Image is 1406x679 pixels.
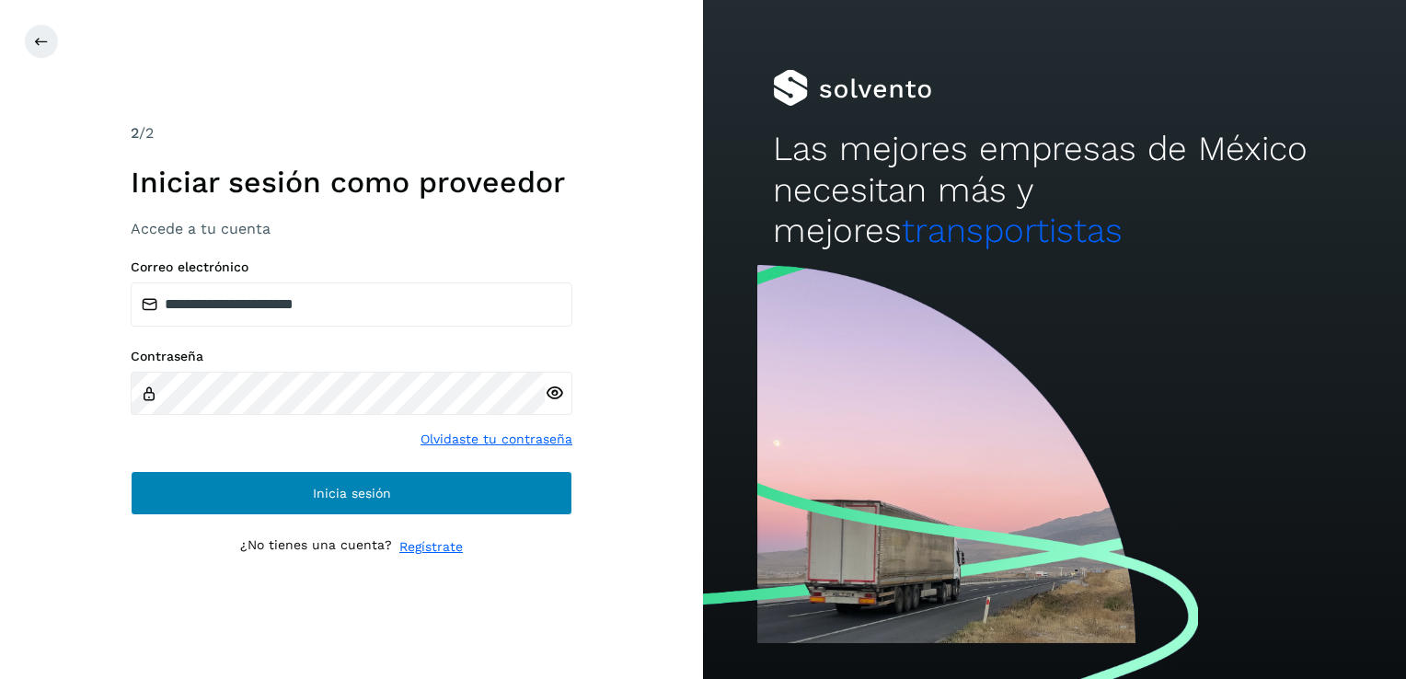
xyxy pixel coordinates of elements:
a: Regístrate [399,537,463,557]
label: Correo electrónico [131,259,572,275]
span: 2 [131,124,139,142]
div: /2 [131,122,572,144]
a: Olvidaste tu contraseña [421,430,572,449]
span: Inicia sesión [313,487,391,500]
h3: Accede a tu cuenta [131,220,572,237]
p: ¿No tienes una cuenta? [240,537,392,557]
span: transportistas [902,211,1123,250]
h2: Las mejores empresas de México necesitan más y mejores [773,129,1335,251]
label: Contraseña [131,349,572,364]
h1: Iniciar sesión como proveedor [131,165,572,200]
button: Inicia sesión [131,471,572,515]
